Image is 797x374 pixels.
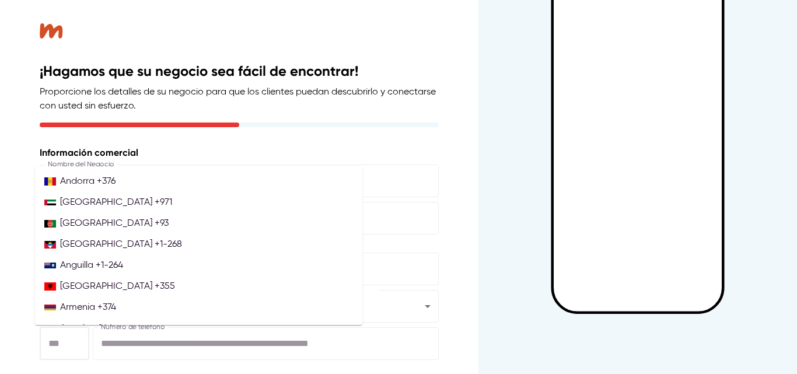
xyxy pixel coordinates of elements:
div: Angola +244 [60,321,113,335]
div: [GEOGRAPHIC_DATA] +971 [60,195,172,209]
div: [GEOGRAPHIC_DATA] +355 [60,279,175,293]
div: Anguilla +1-264 [60,258,123,272]
h2: ¡Hagamos que su negocio sea fácil de encontrar! [40,62,439,81]
p: Proporcione los detalles de su negocio para que los clientes puedan descubrirlo y conectarse con ... [40,85,439,113]
div: Armenia +374 [60,300,116,314]
div: [GEOGRAPHIC_DATA] +1-268 [60,237,182,251]
div: [GEOGRAPHIC_DATA] +93 [60,216,169,230]
p: Información comercial [40,146,439,160]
